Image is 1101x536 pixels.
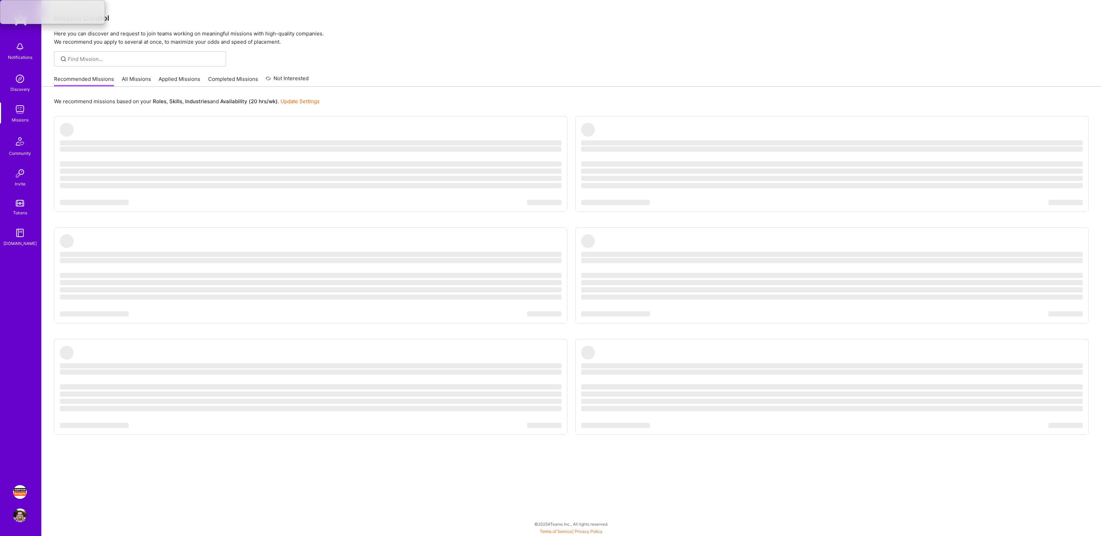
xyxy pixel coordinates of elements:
div: Community [9,150,31,157]
img: bell [13,40,27,54]
i: icon SearchGrey [60,55,67,63]
span: | [540,529,602,534]
a: Recommended Missions [54,75,114,87]
img: Simpson Strong-Tie: Product Manager [13,485,27,499]
a: Simpson Strong-Tie: Product Manager [11,485,29,499]
img: Invite [13,167,27,180]
div: [DOMAIN_NAME] [3,240,37,247]
img: teamwork [13,103,27,116]
b: Skills [169,98,182,105]
p: Here you can discover and request to join teams working on meaningful missions with high-quality ... [54,30,1089,46]
a: Update Settings [280,98,320,105]
img: tokens [16,200,24,206]
a: Not Interested [266,74,309,87]
b: Roles [153,98,167,105]
a: User Avatar [11,508,29,522]
div: Invite [15,180,25,187]
a: Applied Missions [159,75,200,87]
img: User Avatar [13,508,27,522]
b: Availability (20 hrs/wk) [220,98,278,105]
p: We recommend missions based on your , , and . [54,98,320,105]
img: guide book [13,226,27,240]
a: Completed Missions [208,75,258,87]
b: Industries [185,98,210,105]
a: All Missions [122,75,151,87]
img: discovery [13,72,27,86]
div: © 2025 ATeams Inc., All rights reserved. [41,515,1101,533]
div: Missions [12,116,29,124]
div: Tokens [13,209,27,216]
a: Terms of Service [540,529,572,534]
div: Discovery [10,86,30,93]
h3: Mission Control [54,14,1089,22]
input: Find Mission... [68,55,221,63]
a: Privacy Policy [575,529,602,534]
div: Notifications [8,54,32,61]
img: Community [12,133,28,150]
